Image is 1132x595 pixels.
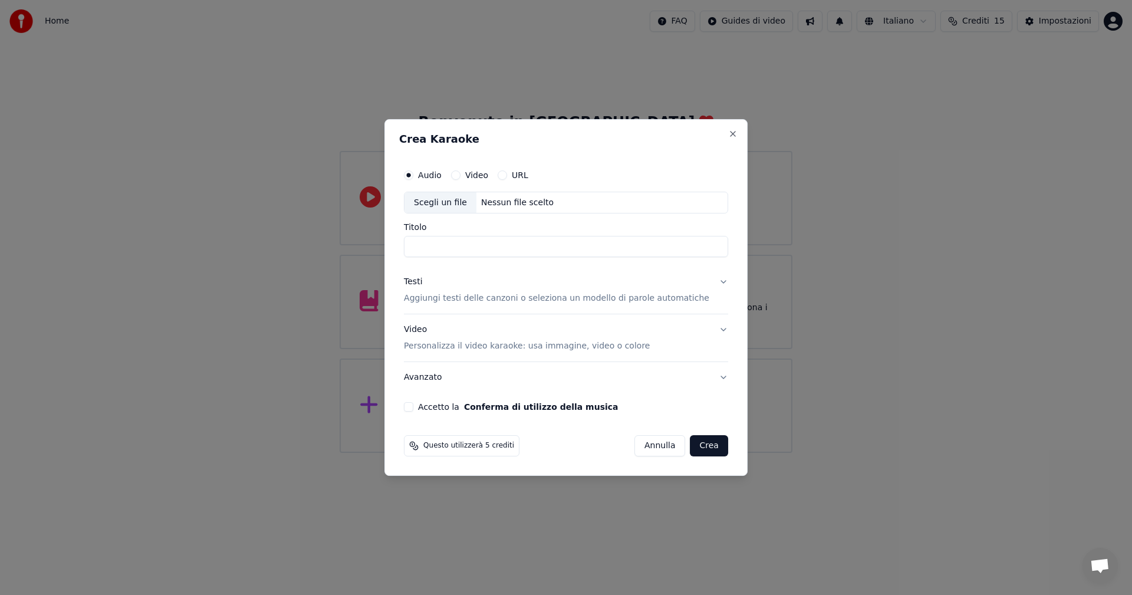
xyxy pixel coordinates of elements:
button: Accetto la [464,403,618,411]
h2: Crea Karaoke [399,134,733,144]
div: Nessun file scelto [476,197,558,209]
label: Titolo [404,223,728,232]
span: Questo utilizzerà 5 crediti [423,441,514,451]
div: Testi [404,277,422,288]
label: URL [512,171,528,179]
button: Annulla [634,435,686,456]
label: Accetto la [418,403,618,411]
button: VideoPersonalizza il video karaoke: usa immagine, video o colore [404,315,728,362]
button: Crea [690,435,728,456]
p: Personalizza il video karaoke: usa immagine, video o colore [404,340,650,352]
div: Video [404,324,650,353]
p: Aggiungi testi delle canzoni o seleziona un modello di parole automatiche [404,293,709,305]
div: Scegli un file [404,192,476,213]
button: Avanzato [404,362,728,393]
label: Audio [418,171,442,179]
button: TestiAggiungi testi delle canzoni o seleziona un modello di parole automatiche [404,267,728,314]
label: Video [465,171,488,179]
